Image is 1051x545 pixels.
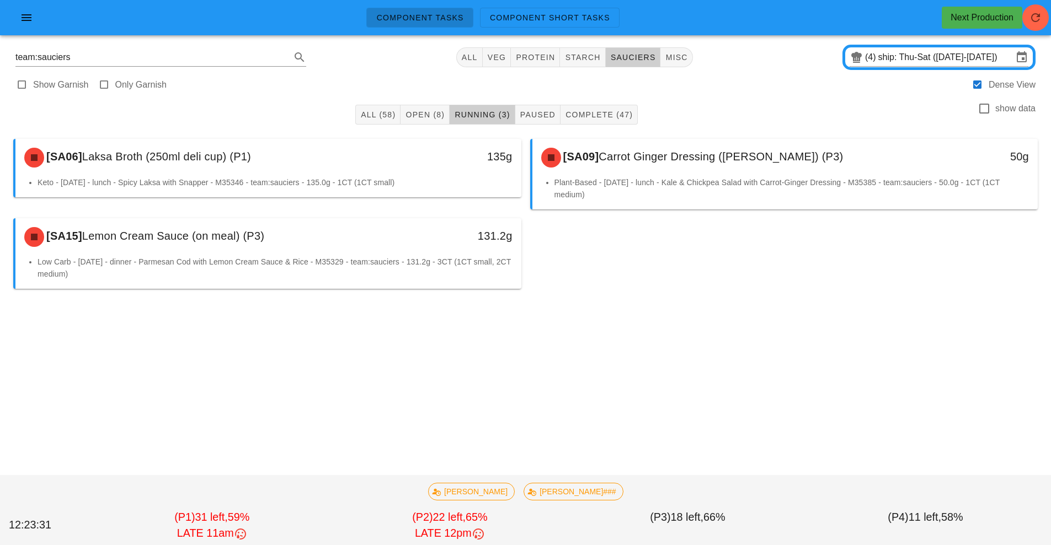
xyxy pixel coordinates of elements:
a: Component Tasks [366,8,473,28]
span: starch [564,53,600,62]
span: sauciers [610,53,656,62]
button: All [456,47,483,67]
button: All (58) [355,105,401,125]
span: Carrot Ginger Dressing ([PERSON_NAME]) (P3) [599,150,843,163]
label: Only Garnish [115,79,167,90]
button: Running (3) [450,105,515,125]
button: starch [560,47,605,67]
span: veg [487,53,506,62]
span: All [461,53,478,62]
button: Paused [515,105,561,125]
button: Open (8) [401,105,450,125]
button: veg [483,47,511,67]
label: Dense View [989,79,1036,90]
div: (4) [865,52,878,63]
span: [SA15] [44,230,82,242]
span: [SA06] [44,150,82,163]
div: 135g [400,148,512,165]
button: misc [660,47,692,67]
span: [SA09] [561,150,599,163]
div: Next Production [951,11,1013,24]
button: Complete (47) [561,105,638,125]
span: Laksa Broth (250ml deli cup) (P1) [82,150,251,163]
li: Keto - [DATE] - lunch - Spicy Laksa with Snapper - M35346 - team:sauciers - 135.0g - 1CT (1CT small) [38,176,513,188]
span: Running (3) [454,110,510,119]
span: misc [665,53,687,62]
span: All (58) [360,110,396,119]
div: 131.2g [400,227,512,245]
span: Complete (47) [565,110,633,119]
li: Plant-Based - [DATE] - lunch - Kale & Chickpea Salad with Carrot-Ginger Dressing - M35385 - team:... [554,176,1029,201]
span: Paused [520,110,556,119]
li: Low Carb - [DATE] - dinner - Parmesan Cod with Lemon Cream Sauce & Rice - M35329 - team:sauciers ... [38,256,513,280]
label: show data [995,103,1036,114]
span: Lemon Cream Sauce (on meal) (P3) [82,230,264,242]
span: Open (8) [405,110,445,119]
span: protein [515,53,555,62]
button: protein [511,47,560,67]
span: Component Tasks [376,13,463,22]
a: Component Short Tasks [480,8,620,28]
label: Show Garnish [33,79,89,90]
div: 50g [917,148,1029,165]
span: Component Short Tasks [489,13,610,22]
button: sauciers [606,47,661,67]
